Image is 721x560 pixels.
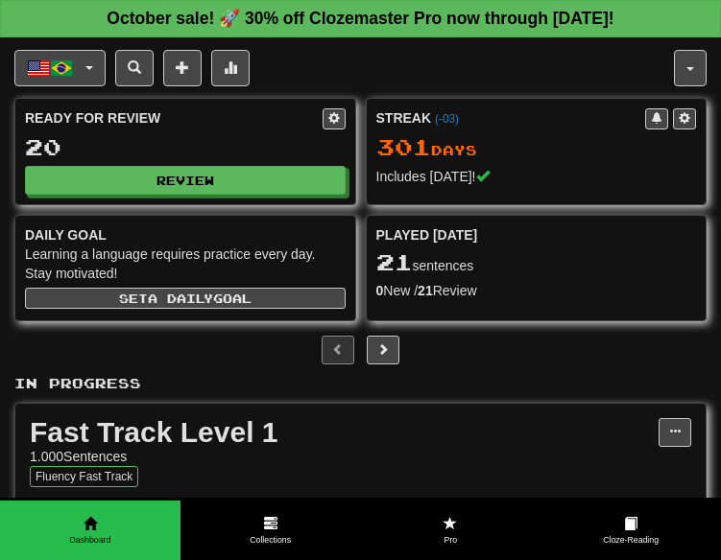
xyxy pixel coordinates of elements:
[25,135,346,159] div: 20
[376,281,697,300] div: New / Review
[180,534,361,547] span: Collections
[107,9,613,28] strong: October sale! 🚀 30% off Clozemaster Pro now through [DATE]!
[30,447,659,466] div: 1.000 Sentences
[361,534,541,547] span: Pro
[25,225,346,245] div: Daily Goal
[376,108,646,128] div: Streak
[14,374,707,393] p: In Progress
[25,108,323,128] div: Ready for Review
[418,283,433,298] strong: 21
[376,248,413,275] span: 21
[25,166,346,195] button: Review
[163,50,202,86] button: Add sentence to collection
[376,283,384,298] strong: 0
[30,466,138,487] button: Fluency Fast Track
[376,167,697,186] div: Includes [DATE]!
[148,292,213,305] span: a daily
[376,250,697,275] div: sentences
[25,245,346,283] div: Learning a language requires practice every day. Stay motivated!
[376,225,478,245] span: Played [DATE]
[211,50,250,86] button: More stats
[435,112,459,126] a: (-03)
[376,133,431,160] span: 301
[25,288,346,309] button: Seta dailygoal
[30,418,659,447] div: Fast Track Level 1
[376,135,697,160] div: Day s
[541,534,721,547] span: Cloze-Reading
[115,50,154,86] button: Search sentences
